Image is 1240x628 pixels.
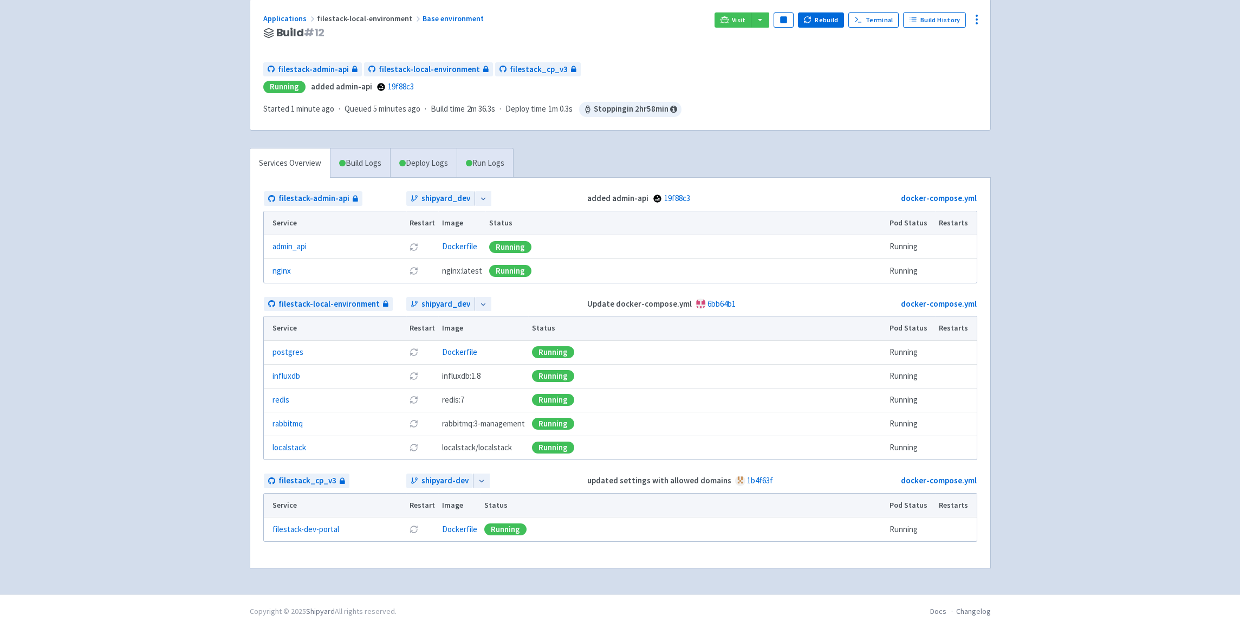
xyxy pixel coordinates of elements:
span: Build [276,27,325,39]
time: 1 minute ago [291,103,334,114]
th: Service [264,211,406,235]
a: postgres [272,346,303,359]
th: Restarts [935,316,976,340]
a: rabbitmq [272,418,303,430]
td: Running [886,517,935,541]
th: Restart [406,316,439,340]
span: Stopping in 2 hr 58 min [579,102,681,117]
time: 5 minutes ago [373,103,420,114]
th: Pod Status [886,494,935,517]
span: Queued [345,103,420,114]
button: Restart pod [410,396,418,404]
th: Restart [406,211,439,235]
span: filestack_cp_v3 [510,63,568,76]
button: Rebuild [798,12,845,28]
td: Running [886,364,935,388]
th: Status [481,494,886,517]
a: shipyard_dev [406,191,475,206]
th: Service [264,316,406,340]
a: Build History [903,12,966,28]
a: filestack-local-environment [264,297,393,312]
span: filestack-local-environment [379,63,480,76]
a: filestack_cp_v3 [264,474,349,488]
th: Restarts [935,211,976,235]
a: Shipyard [306,606,335,616]
div: Running [263,81,306,93]
span: filestack-admin-api [278,192,349,205]
a: localstack [272,442,306,454]
div: Running [489,265,531,277]
span: shipyard_dev [421,298,470,310]
a: admin_api [272,241,307,253]
td: Running [886,259,935,283]
div: Running [532,346,574,358]
a: Changelog [956,606,991,616]
a: nginx [272,265,291,277]
button: Restart pod [410,243,418,251]
a: docker-compose.yml [901,475,977,485]
button: Restart pod [410,443,418,452]
button: Restart pod [410,348,418,357]
th: Image [438,494,481,517]
th: Image [438,316,528,340]
a: filestack-admin-api [263,62,362,77]
a: Dockerfile [442,524,477,534]
span: influxdb:1.8 [442,370,481,383]
span: Started [263,103,334,114]
button: Restart pod [410,525,418,534]
div: Copyright © 2025 All rights reserved. [250,606,397,617]
button: Restart pod [410,267,418,275]
span: shipyard-dev [421,475,469,487]
div: Running [484,523,527,535]
span: filestack-admin-api [278,63,349,76]
a: docker-compose.yml [901,299,977,309]
a: 19f88c3 [664,193,690,203]
a: Applications [263,14,317,23]
span: 2m 36.3s [467,103,495,115]
span: Build time [431,103,465,115]
span: rabbitmq:3-management [442,418,525,430]
div: Running [532,442,574,454]
th: Service [264,494,406,517]
span: Visit [732,16,746,24]
span: redis:7 [442,394,464,406]
span: 1m 0.3s [548,103,573,115]
a: Terminal [848,12,899,28]
th: Restarts [935,494,976,517]
a: Deploy Logs [390,148,457,178]
strong: added admin-api [311,81,372,92]
div: Running [489,241,531,253]
span: shipyard_dev [421,192,470,205]
span: Deploy time [505,103,546,115]
a: Build Logs [330,148,390,178]
td: Running [886,235,935,259]
a: Visit [715,12,751,28]
a: 6bb64b1 [707,299,736,309]
span: filestack-local-environment [278,298,380,310]
div: Running [532,418,574,430]
a: filestack-admin-api [264,191,362,206]
th: Pod Status [886,316,935,340]
td: Running [886,340,935,364]
a: shipyard-dev [406,474,473,488]
a: Docs [930,606,946,616]
strong: added admin-api [587,193,648,203]
a: Base environment [423,14,485,23]
th: Status [528,316,886,340]
a: Dockerfile [442,347,477,357]
div: Running [532,394,574,406]
button: Pause [774,12,793,28]
a: filestack-local-environment [364,62,493,77]
a: redis [272,394,289,406]
a: docker-compose.yml [901,193,977,203]
th: Pod Status [886,211,935,235]
span: # 12 [304,25,325,40]
th: Restart [406,494,439,517]
a: shipyard_dev [406,297,475,312]
a: 1b4f63f [747,475,773,485]
a: 19f88c3 [388,81,414,92]
div: · · · [263,102,681,117]
span: filestack-local-environment [317,14,423,23]
th: Status [485,211,886,235]
td: Running [886,436,935,459]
